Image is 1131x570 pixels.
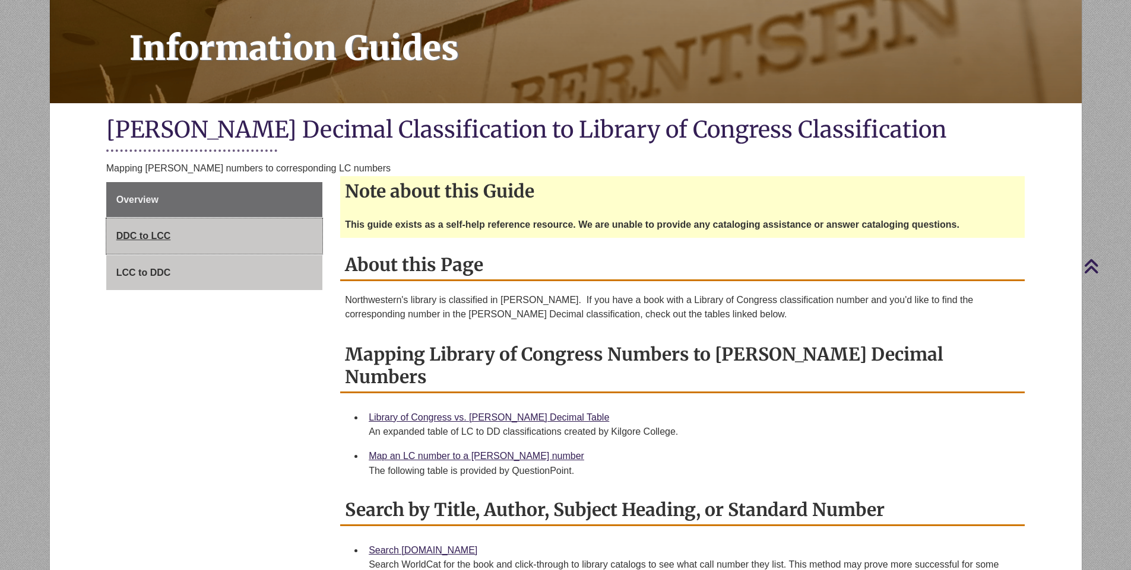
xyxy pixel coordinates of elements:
a: Map an LC number to a [PERSON_NAME] number [369,451,584,461]
a: Search [DOMAIN_NAME] [369,545,477,555]
strong: This guide exists as a self-help reference resource. We are unable to provide any cataloging assi... [345,219,959,230]
h1: [PERSON_NAME] Decimal Classification to Library of Congress Classification [106,115,1025,147]
a: Library of Congress vs. [PERSON_NAME] Decimal Table [369,412,609,422]
a: Overview [106,182,322,218]
a: Back to Top [1084,258,1128,274]
span: DDC to LCC [116,231,171,241]
span: LCC to DDC [116,268,171,278]
h2: Note about this Guide [340,176,1025,206]
a: DDC to LCC [106,218,322,254]
a: LCC to DDC [106,255,322,291]
h2: About this Page [340,250,1025,281]
div: The following table is provided by QuestionPoint. [369,464,1015,478]
h2: Mapping Library of Congress Numbers to [PERSON_NAME] Decimal Numbers [340,339,1025,393]
h2: Search by Title, Author, Subject Heading, or Standard Number [340,495,1025,526]
span: Overview [116,195,159,205]
span: Mapping [PERSON_NAME] numbers to corresponding LC numbers [106,163,391,173]
div: Guide Page Menu [106,182,322,291]
p: Northwestern's library is classified in [PERSON_NAME]. If you have a book with a Library of Congr... [345,293,1020,321]
div: An expanded table of LC to DD classifications created by Kilgore College. [369,425,1015,439]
